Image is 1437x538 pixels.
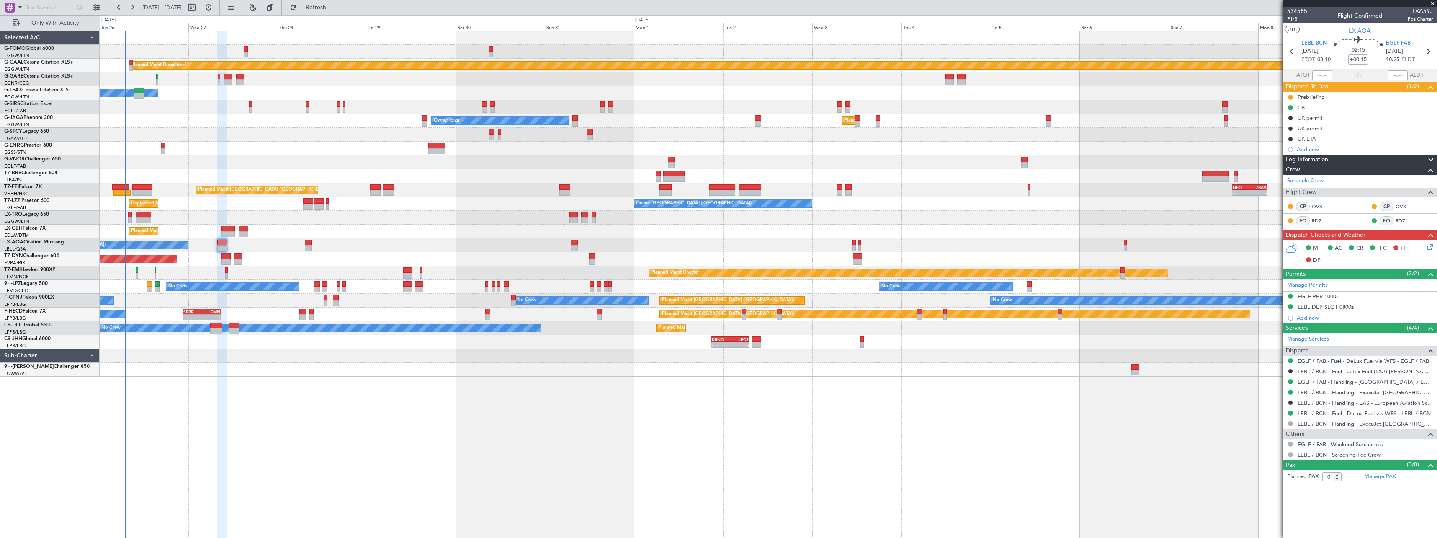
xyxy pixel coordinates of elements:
[636,197,752,210] div: Owner [GEOGRAPHIC_DATA] ([GEOGRAPHIC_DATA])
[4,267,21,272] span: T7-EMI
[4,122,29,128] a: EGGW/LTN
[662,294,794,307] div: Planned Maint [GEOGRAPHIC_DATA] ([GEOGRAPHIC_DATA])
[712,337,730,342] div: KRNO
[4,60,73,65] a: G-GAALCessna Citation XLS+
[367,23,456,31] div: Fri 29
[4,198,49,203] a: T7-LZZIPraetor 600
[198,184,338,196] div: Planned Maint [GEOGRAPHIC_DATA] ([GEOGRAPHIC_DATA] Intl)
[4,80,29,86] a: EGNR/CEG
[1401,244,1407,253] span: FP
[659,322,791,334] div: Planned Maint [GEOGRAPHIC_DATA] ([GEOGRAPHIC_DATA])
[4,143,52,148] a: G-ENRGPraetor 600
[1286,155,1328,165] span: Leg Information
[4,212,22,217] span: LX-TRO
[1407,460,1419,469] span: (0/0)
[4,301,26,308] a: LFPB/LBG
[1312,203,1331,210] a: QVS
[4,226,23,231] span: LX-GBH
[1296,71,1310,80] span: ATOT
[4,129,22,134] span: G-SPCY
[9,16,91,30] button: Only With Activity
[1313,244,1321,253] span: MF
[4,232,29,238] a: EDLW/DTM
[1364,473,1396,481] a: Manage PAX
[1169,23,1258,31] div: Sun 7
[1386,39,1411,48] span: EGLF FAB
[4,260,25,266] a: EVRA/RIX
[1286,346,1309,356] span: Dispatch
[4,74,73,79] a: G-GARECessna Citation XLS+
[1313,256,1321,265] span: DP
[286,1,336,14] button: Refresh
[1296,202,1310,211] div: CP
[4,177,23,183] a: LTBA/ISL
[812,23,901,31] div: Wed 3
[299,5,334,10] span: Refresh
[4,364,90,369] a: 9H-[PERSON_NAME]Challenger 850
[1349,26,1371,35] span: LX-AOA
[456,23,545,31] div: Sat 30
[1233,190,1250,195] div: -
[1298,378,1433,385] a: EGLF / FAB - Handling - [GEOGRAPHIC_DATA] / EGLF / FAB
[1396,203,1414,210] a: QVS
[4,101,20,106] span: G-SIRS
[651,266,699,279] div: Planned Maint Chester
[1380,202,1393,211] div: CP
[4,46,26,51] span: G-FOMO
[1401,56,1415,64] span: ELDT
[101,322,121,334] div: No Crew
[1298,357,1429,365] a: EGLF / FAB - Fuel - DeLux Fuel via WFS - EGLF / FAB
[634,23,723,31] div: Mon 1
[4,101,52,106] a: G-SIRSCitation Excel
[545,23,634,31] div: Sun 31
[723,23,812,31] div: Tue 2
[1337,11,1383,20] div: Flight Confirmed
[4,336,51,341] a: CS-JHHGlobal 6000
[1335,244,1342,253] span: AC
[4,336,22,341] span: CS-JHH
[1410,71,1424,80] span: ALDT
[1298,114,1323,122] div: UK permit
[4,184,42,189] a: T7-FFIFalcon 7X
[4,323,52,328] a: CS-DOUGlobal 6500
[1298,104,1305,111] div: CB
[4,94,29,100] a: EGGW/LTN
[1286,165,1300,175] span: Crew
[1286,269,1306,279] span: Permits
[1287,473,1319,481] label: Planned PAX
[517,294,536,307] div: No Crew
[4,108,26,114] a: EGLF/FAB
[993,294,1012,307] div: No Crew
[4,370,28,377] a: LOWW/VIE
[901,23,991,31] div: Thu 4
[4,46,54,51] a: G-FOMOGlobal 6000
[1386,47,1403,56] span: [DATE]
[434,114,459,127] div: Owner Ibiza
[4,253,23,259] span: T7-DYN
[131,197,269,210] div: Unplanned Maint [GEOGRAPHIC_DATA] ([GEOGRAPHIC_DATA])
[1407,269,1419,278] span: (2/2)
[4,204,26,211] a: EGLF/FAB
[4,171,21,176] span: T7-BRE
[278,23,367,31] div: Thu 28
[1301,39,1327,48] span: LEBL BCN
[1287,7,1307,16] span: 534585
[730,342,749,347] div: -
[4,246,26,252] a: LELL/QSA
[4,115,23,120] span: G-JAGA
[1356,244,1363,253] span: CR
[4,135,27,142] a: LGAV/ATH
[1249,190,1267,195] div: -
[991,23,1080,31] div: Fri 5
[4,295,22,300] span: F-GPNJ
[1287,177,1324,185] a: Schedule Crew
[4,267,55,272] a: T7-EMIHawker 900XP
[1408,16,1433,23] span: Pos Charter
[1298,135,1316,142] div: UK ETA
[4,287,28,294] a: LFMD/CEQ
[1287,281,1328,290] a: Manage Permits
[4,309,46,314] a: F-HECDFalcon 7X
[881,280,901,293] div: No Crew
[4,198,21,203] span: T7-LZZI
[1298,399,1433,406] a: LEBL / BCN - Handling - EAS - European Aviation School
